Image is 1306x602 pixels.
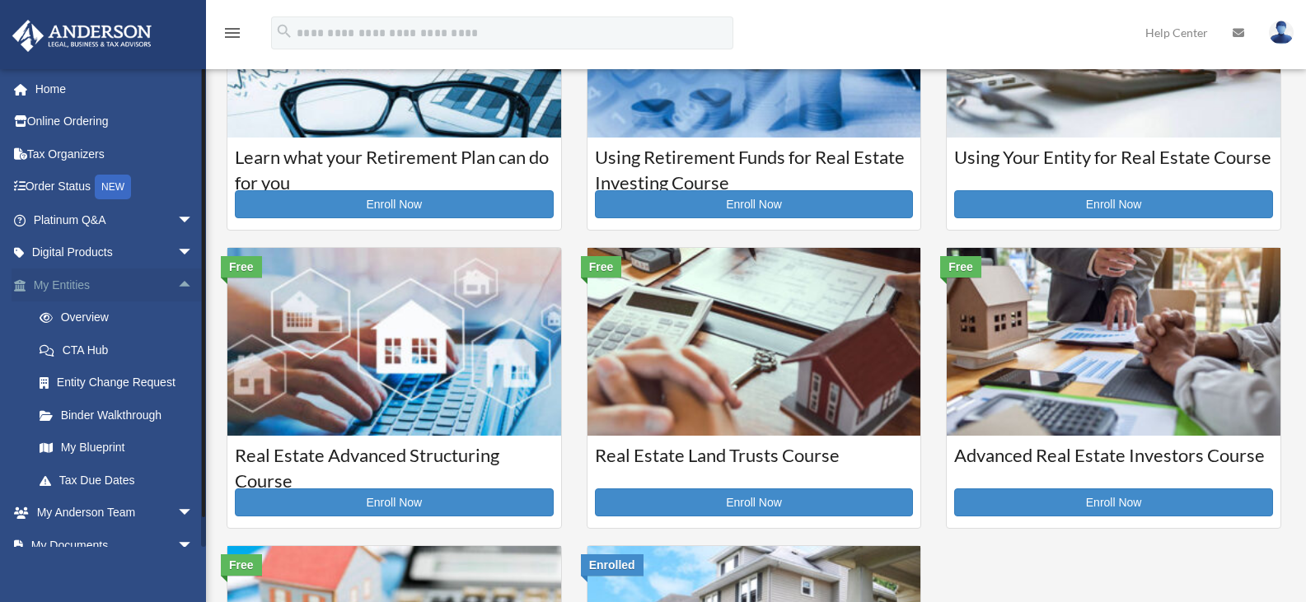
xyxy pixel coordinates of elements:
[12,268,218,301] a: My Entitiesarrow_drop_up
[581,554,644,576] div: Enrolled
[235,190,554,218] a: Enroll Now
[954,145,1273,186] h3: Using Your Entity for Real Estate Course
[12,138,218,170] a: Tax Organizers
[222,23,242,43] i: menu
[12,203,218,236] a: Platinum Q&Aarrow_drop_down
[12,236,218,269] a: Digital Productsarrow_drop_down
[12,529,218,562] a: My Documentsarrow_drop_down
[95,175,131,199] div: NEW
[12,72,218,105] a: Home
[235,145,554,186] h3: Learn what your Retirement Plan can do for you
[12,105,218,138] a: Online Ordering
[940,256,981,278] div: Free
[23,399,218,432] a: Binder Walkthrough
[177,236,210,270] span: arrow_drop_down
[222,29,242,43] a: menu
[12,170,218,204] a: Order StatusNEW
[235,488,554,516] a: Enroll Now
[275,22,293,40] i: search
[1269,21,1294,44] img: User Pic
[954,488,1273,516] a: Enroll Now
[23,301,218,334] a: Overview
[595,488,914,516] a: Enroll Now
[235,443,554,484] h3: Real Estate Advanced Structuring Course
[23,334,218,366] a: CTA Hub
[954,443,1273,484] h3: Advanced Real Estate Investors Course
[595,443,914,484] h3: Real Estate Land Trusts Course
[954,190,1273,218] a: Enroll Now
[23,464,218,497] a: Tax Due Dates
[177,203,210,237] span: arrow_drop_down
[23,366,218,399] a: Entity Change Request
[581,256,622,278] div: Free
[221,256,262,278] div: Free
[177,497,210,530] span: arrow_drop_down
[23,432,218,464] a: My Blueprint
[595,190,914,218] a: Enroll Now
[595,145,914,186] h3: Using Retirement Funds for Real Estate Investing Course
[177,529,210,562] span: arrow_drop_down
[7,20,157,52] img: Anderson Advisors Platinum Portal
[221,554,262,576] div: Free
[177,268,210,302] span: arrow_drop_up
[12,497,218,530] a: My Anderson Teamarrow_drop_down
